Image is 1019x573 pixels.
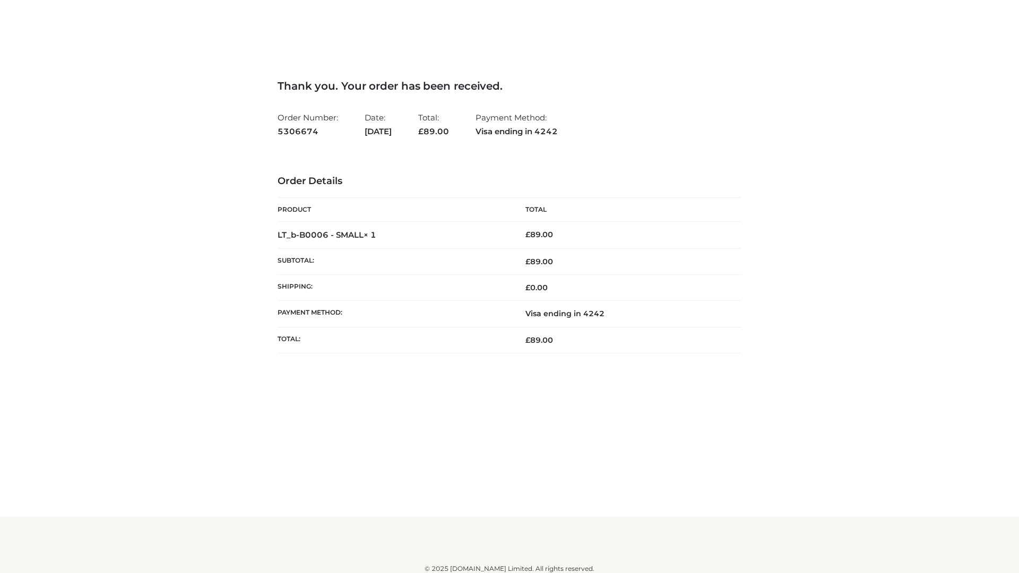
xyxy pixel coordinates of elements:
span: 89.00 [525,257,553,266]
span: £ [525,230,530,239]
span: £ [525,335,530,345]
th: Shipping: [278,275,509,301]
th: Subtotal: [278,248,509,274]
li: Order Number: [278,108,338,141]
span: 89.00 [525,335,553,345]
th: Total [509,198,741,222]
span: £ [418,126,424,136]
strong: 5306674 [278,125,338,138]
li: Payment Method: [476,108,558,141]
th: Product [278,198,509,222]
li: Total: [418,108,449,141]
bdi: 0.00 [525,283,548,292]
strong: LT_b-B0006 - SMALL [278,230,376,240]
span: 89.00 [418,126,449,136]
strong: Visa ending in 4242 [476,125,558,138]
span: £ [525,257,530,266]
li: Date: [365,108,392,141]
h3: Thank you. Your order has been received. [278,80,741,92]
bdi: 89.00 [525,230,553,239]
td: Visa ending in 4242 [509,301,741,327]
span: £ [525,283,530,292]
th: Payment method: [278,301,509,327]
th: Total: [278,327,509,353]
strong: × 1 [364,230,376,240]
strong: [DATE] [365,125,392,138]
h3: Order Details [278,176,741,187]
